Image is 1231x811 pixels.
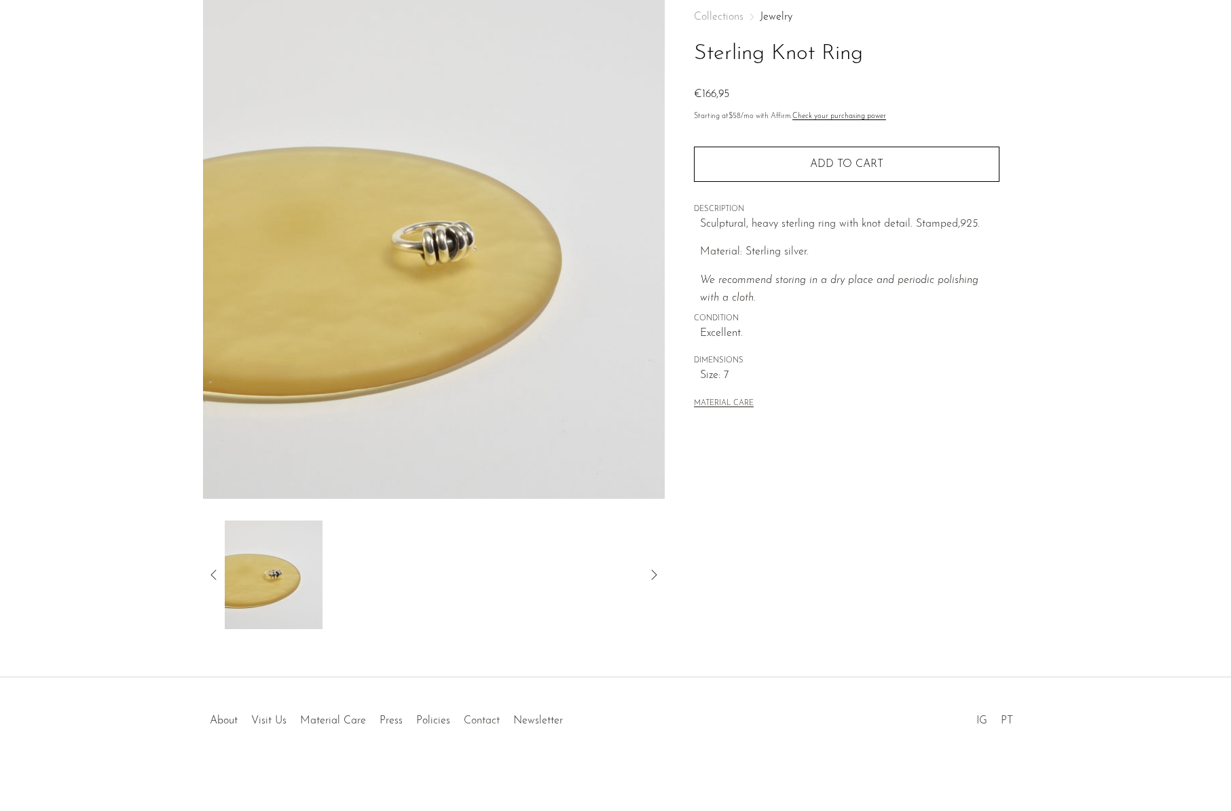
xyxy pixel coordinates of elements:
a: Visit Us [251,715,287,726]
a: Check your purchasing power - Learn more about Affirm Financing (opens in modal) [792,113,886,120]
h1: Sterling Knot Ring [694,37,999,71]
em: 925. [960,219,980,229]
span: Add to cart [810,159,883,170]
span: Excellent. [700,325,999,343]
button: Add to cart [694,147,999,182]
span: DESCRIPTION [694,204,999,216]
button: MATERIAL CARE [694,399,754,409]
span: CONDITION [694,313,999,325]
a: Policies [416,715,450,726]
a: About [210,715,238,726]
nav: Breadcrumbs [694,12,999,22]
i: We recommend storing in a dry place and periodic polishing with a cloth. [700,275,978,303]
span: Size: 7 [700,367,999,385]
p: Sculptural, heavy sterling ring with knot detail. Stamped, [700,216,999,233]
a: Material Care [300,715,366,726]
span: $58 [729,113,741,120]
p: Material: Sterling silver. [700,244,999,261]
p: Starting at /mo with Affirm. [694,111,999,123]
a: PT [1001,715,1013,726]
a: Jewelry [760,12,792,22]
a: IG [976,715,987,726]
span: DIMENSIONS [694,355,999,367]
ul: Social Medias [970,704,1020,730]
img: Sterling Knot Ring [224,521,323,629]
a: Press [380,715,403,726]
a: Contact [464,715,500,726]
span: Collections [694,12,743,22]
span: €166,95 [694,89,729,100]
ul: Quick links [203,704,570,730]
